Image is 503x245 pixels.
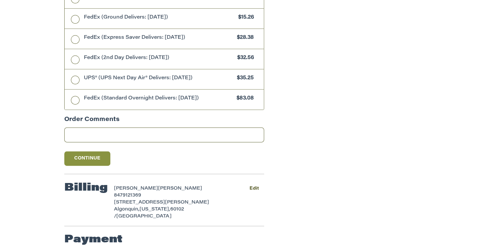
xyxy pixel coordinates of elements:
[84,34,234,42] span: FedEx (Express Saver Delivers: [DATE])
[64,115,120,128] legend: Order Comments
[114,186,158,191] span: [PERSON_NAME]
[84,54,234,62] span: FedEx (2nd Day Delivers: [DATE])
[234,95,254,102] span: $83.08
[114,207,140,212] span: Algonquin,
[64,181,108,195] h2: Billing
[64,151,111,166] button: Continue
[245,184,264,193] button: Edit
[235,14,254,22] span: $15.26
[234,75,254,82] span: $35.25
[234,54,254,62] span: $32.56
[84,95,234,102] span: FedEx (Standard Overnight Delivers: [DATE])
[114,200,209,205] span: [STREET_ADDRESS][PERSON_NAME]
[158,186,202,191] span: [PERSON_NAME]
[140,207,170,212] span: [US_STATE],
[114,193,141,198] span: 8479121369
[116,214,172,219] span: [GEOGRAPHIC_DATA]
[84,14,235,22] span: FedEx (Ground Delivers: [DATE])
[234,34,254,42] span: $28.38
[84,75,234,82] span: UPS® (UPS Next Day Air® Delivers: [DATE])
